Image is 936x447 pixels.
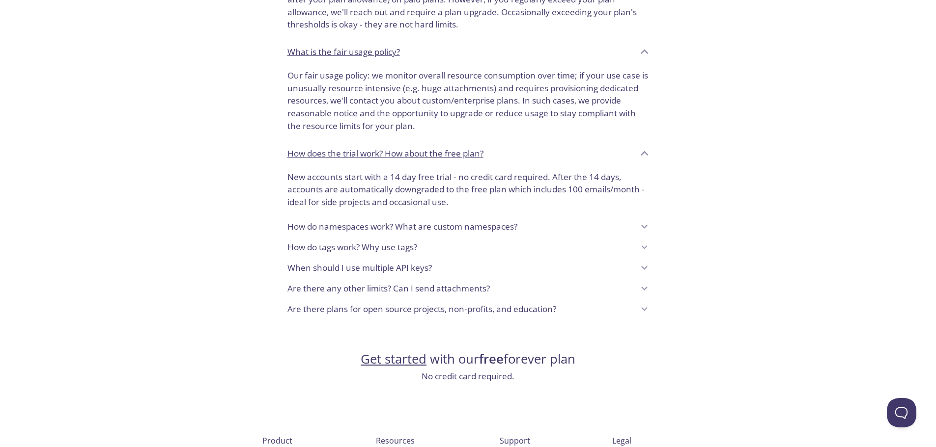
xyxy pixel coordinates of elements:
strong: free [479,350,504,368]
h3: No credit card required. [361,370,575,383]
div: What is the fair usage policy? [280,39,657,65]
div: When should I use multiple API keys? [280,258,657,278]
div: How does the trial work? How about the free plan? [280,140,657,167]
div: How does the trial work? How about the free plan? [280,167,657,216]
p: When should I use multiple API keys? [287,262,432,274]
p: Are there any other limits? Can I send attachments? [287,282,490,295]
p: How does the trial work? How about the free plan? [287,147,483,160]
div: How do tags work? Why use tags? [280,237,657,258]
span: Resources [376,435,415,446]
span: Support [500,435,530,446]
a: Get started [361,350,426,368]
iframe: Help Scout Beacon - Open [887,398,916,427]
p: What is the fair usage policy? [287,46,400,58]
span: Legal [612,435,631,446]
p: New accounts start with a 14 day free trial - no credit card required. After the 14 days, account... [287,171,649,209]
div: Are there plans for open source projects, non-profits, and education? [280,299,657,319]
h2: with our forever plan [361,351,575,368]
p: How do namespaces work? What are custom namespaces? [287,220,517,233]
p: How do tags work? Why use tags? [287,241,417,254]
p: Are there plans for open source projects, non-profits, and education? [287,303,556,316]
div: How do namespaces work? What are custom namespaces? [280,216,657,237]
div: Are there any other limits? Can I send attachments? [280,278,657,299]
p: Our fair usage policy: we monitor overall resource consumption over time; if your use case is unu... [287,69,649,132]
span: Product [262,435,292,446]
